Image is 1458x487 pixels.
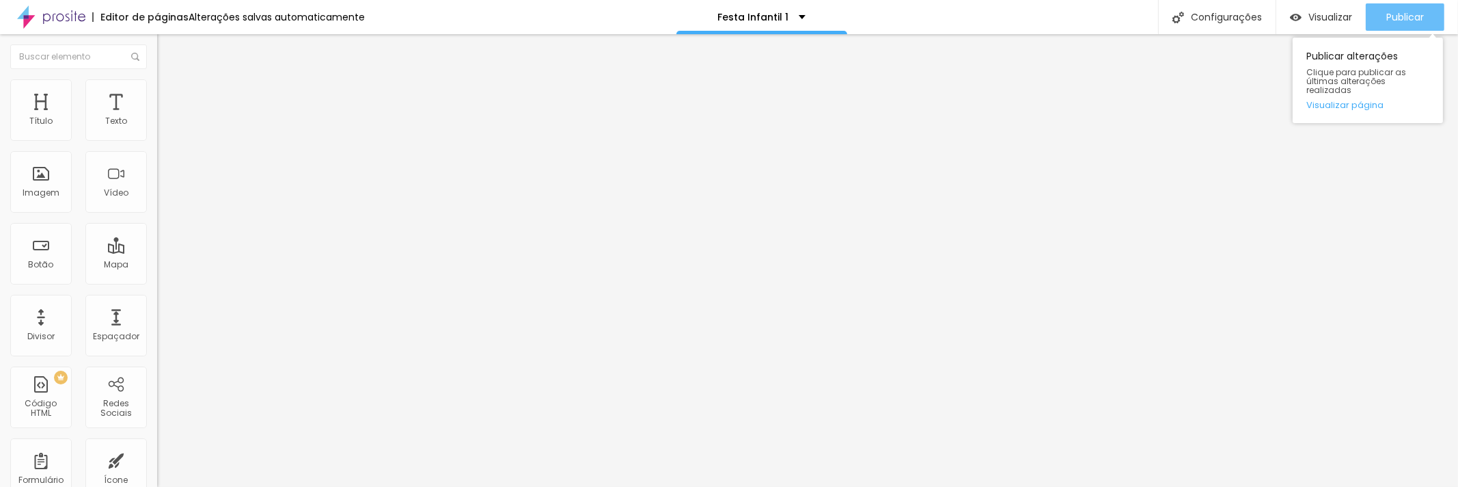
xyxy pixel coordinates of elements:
[717,10,788,24] font: Festa Infantil 1
[1366,3,1444,31] button: Publicar
[100,397,132,419] font: Redes Sociais
[10,44,147,69] input: Buscar elemento
[29,115,53,127] font: Título
[189,10,365,24] font: Alterações salvas automaticamente
[1306,66,1406,96] font: Clique para publicar as últimas alterações realizadas
[1172,12,1184,23] img: Ícone
[18,474,64,486] font: Formulário
[27,330,55,342] font: Divisor
[1386,10,1424,24] font: Publicar
[25,397,57,419] font: Código HTML
[105,474,128,486] font: Ícone
[1276,3,1366,31] button: Visualizar
[1308,10,1352,24] font: Visualizar
[1191,10,1262,24] font: Configurações
[1306,49,1398,63] font: Publicar alterações
[100,10,189,24] font: Editor de páginas
[29,259,54,270] font: Botão
[23,187,59,198] font: Imagem
[157,34,1458,487] iframe: Editor
[1306,98,1384,111] font: Visualizar página
[131,53,139,61] img: Ícone
[104,187,128,198] font: Vídeo
[104,259,128,270] font: Mapa
[93,330,139,342] font: Espaçador
[1290,12,1302,23] img: view-1.svg
[1306,101,1429,109] a: Visualizar página
[105,115,127,127] font: Texto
